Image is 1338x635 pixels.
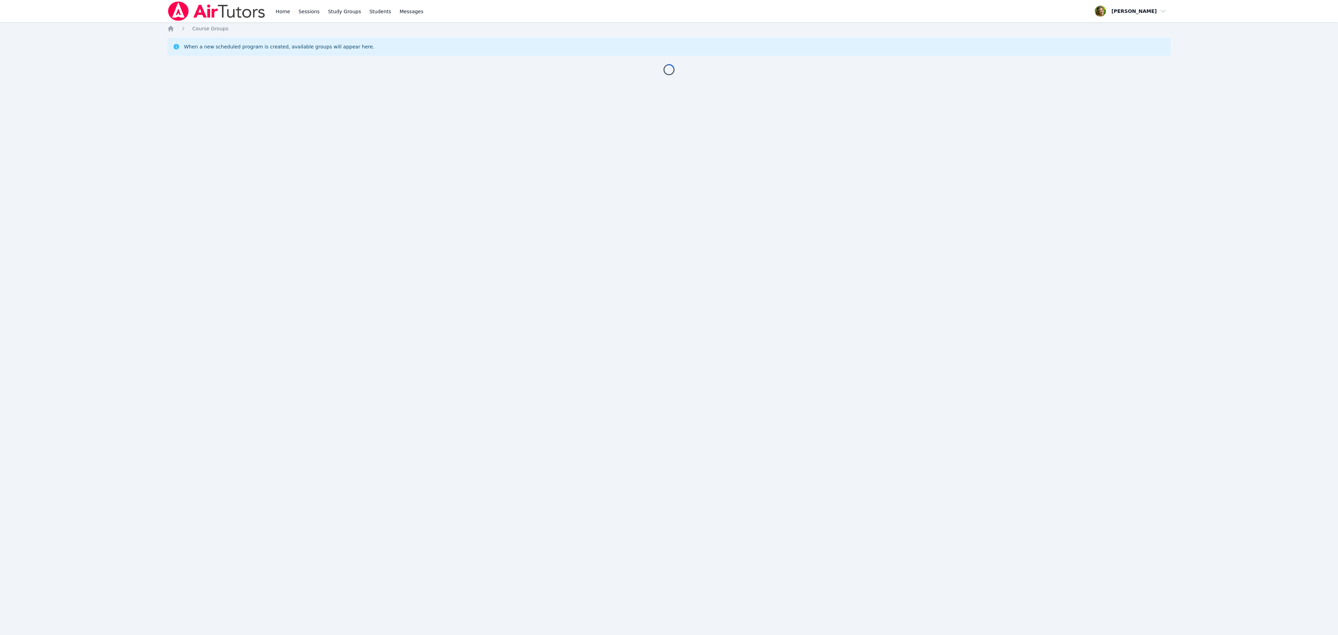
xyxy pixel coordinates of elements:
[184,43,375,50] div: When a new scheduled program is created, available groups will appear here.
[192,25,228,32] a: Course Groups
[167,25,1171,32] nav: Breadcrumb
[167,1,266,21] img: Air Tutors
[192,26,228,31] span: Course Groups
[400,8,424,15] span: Messages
